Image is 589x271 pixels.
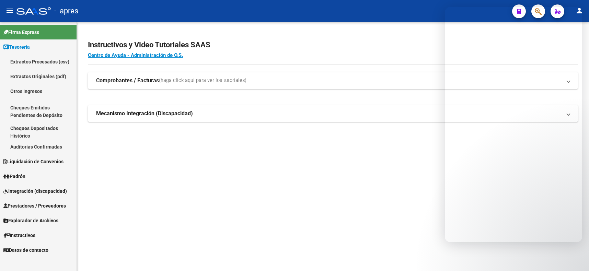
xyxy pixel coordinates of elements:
[3,158,63,165] span: Liquidación de Convenios
[3,202,66,210] span: Prestadores / Proveedores
[3,173,25,180] span: Padrón
[3,187,67,195] span: Integración (discapacidad)
[566,248,582,264] iframe: Intercom live chat
[159,77,246,84] span: (haga click aquí para ver los tutoriales)
[88,38,578,51] h2: Instructivos y Video Tutoriales SAAS
[96,110,193,117] strong: Mecanismo Integración (Discapacidad)
[88,72,578,89] mat-expansion-panel-header: Comprobantes / Facturas(haga click aquí para ver los tutoriales)
[5,7,14,15] mat-icon: menu
[3,43,30,51] span: Tesorería
[54,3,78,19] span: - apres
[3,28,39,36] span: Firma Express
[96,77,159,84] strong: Comprobantes / Facturas
[445,7,582,242] iframe: Intercom live chat
[3,217,58,224] span: Explorador de Archivos
[3,246,48,254] span: Datos de contacto
[3,232,35,239] span: Instructivos
[88,52,183,58] a: Centro de Ayuda - Administración de O.S.
[88,105,578,122] mat-expansion-panel-header: Mecanismo Integración (Discapacidad)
